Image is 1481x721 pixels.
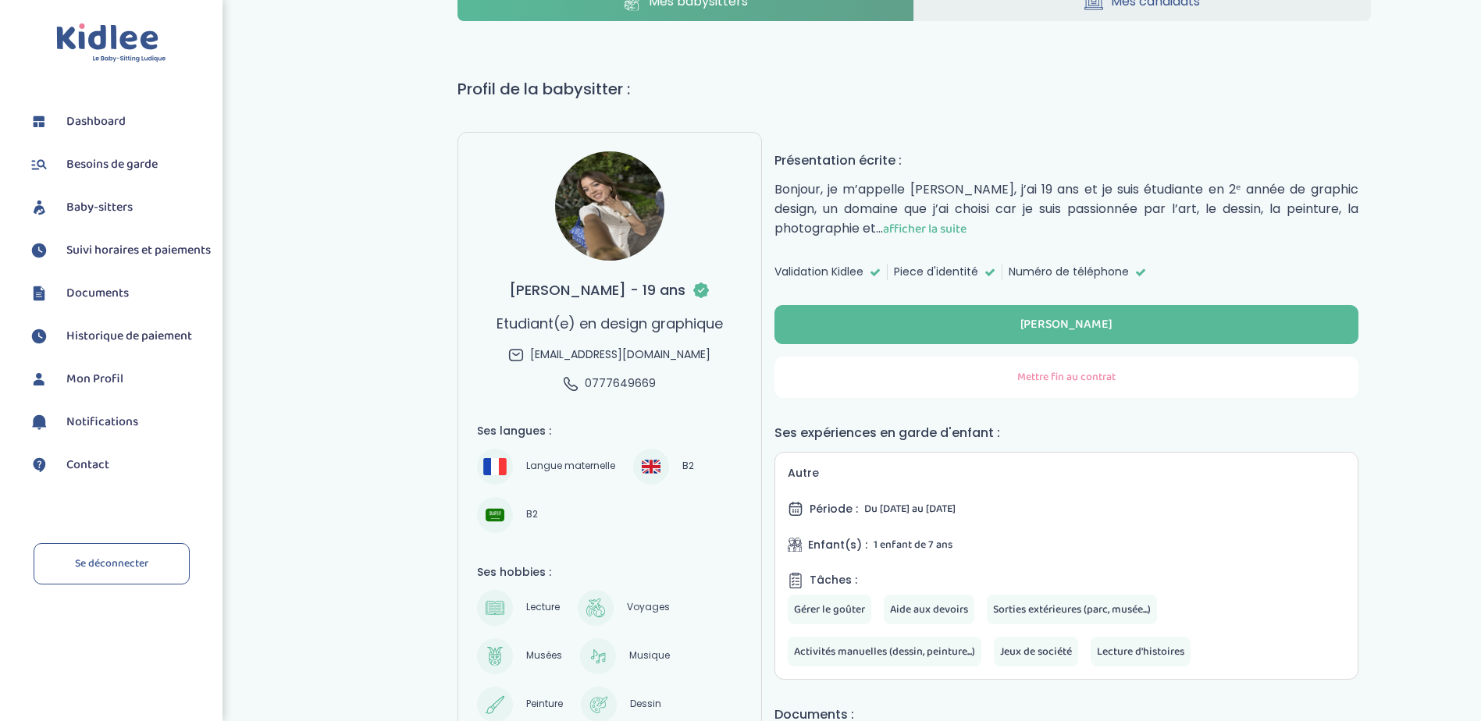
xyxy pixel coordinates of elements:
img: Français [483,458,507,474]
button: [PERSON_NAME] [774,305,1358,344]
img: Arabe [486,506,504,524]
span: Gérer le goûter [794,601,865,618]
span: Lecture d'histoires [1097,643,1184,660]
img: besoin.svg [27,153,51,176]
h4: Ses langues : [477,423,742,439]
img: suivihoraire.svg [27,325,51,348]
img: dashboard.svg [27,110,51,133]
h1: Profil de la babysitter : [457,77,1371,101]
span: Activités manuelles (dessin, peinture...) [794,643,975,660]
span: Période : [810,501,858,517]
p: Bonjour, je m’appelle [PERSON_NAME], j’ai 19 ans et je suis étudiante en 2ᵉ année de graphic desi... [774,179,1358,239]
span: 1 enfant de 7 ans [874,536,952,553]
span: Mon Profil [66,370,123,389]
span: Historique de paiement [66,327,192,346]
span: Voyages [621,598,675,617]
img: suivihoraire.svg [27,239,51,262]
span: Suivi horaires et paiements [66,241,211,260]
span: Musées [521,647,568,666]
span: Dashboard [66,112,126,131]
span: Documents [66,284,129,303]
span: Enfant(s) : [808,537,867,553]
span: Numéro de téléphone [1009,264,1129,280]
button: Mettre fin au contrat [774,357,1358,398]
span: Validation Kidlee [774,264,863,280]
a: Suivi horaires et paiements [27,239,211,262]
a: Documents [27,282,211,305]
span: afficher la suite [883,219,967,239]
img: profil.svg [27,368,51,391]
span: Langue maternelle [521,457,621,476]
h4: Présentation écrite : [774,151,1358,170]
h4: Ses hobbies : [477,564,742,581]
span: Aide aux devoirs [890,601,968,618]
a: Mon Profil [27,368,211,391]
a: Historique de paiement [27,325,211,348]
span: Contact [66,456,109,474]
h3: [PERSON_NAME] - 19 ans [509,279,710,300]
h5: Autre [788,465,1345,481]
img: notification.svg [27,410,51,434]
span: Lecture [521,598,565,617]
span: Besoins de garde [66,155,158,174]
a: Baby-sitters [27,196,211,219]
img: logo.svg [56,23,166,63]
a: Notifications [27,410,211,434]
span: Jeux de société [1000,643,1072,660]
p: Etudiant(e) en design graphique [497,313,723,334]
span: Baby-sitters [66,198,133,217]
img: documents.svg [27,282,51,305]
span: 0777649669 [585,375,656,392]
a: Se déconnecter [34,543,190,584]
span: B2 [677,457,700,476]
span: Du [DATE] au [DATE] [864,500,956,517]
img: Anglais [642,457,660,476]
span: B2 [521,506,543,524]
span: Musique [624,647,675,666]
a: Contact [27,453,211,477]
span: Tâches : [810,572,857,588]
span: Piece d'identité [894,264,978,280]
img: contact.svg [27,453,51,477]
a: Besoins de garde [27,153,211,176]
img: avatar [555,151,664,261]
span: Notifications [66,413,138,432]
span: Mettre fin au contrat [1017,369,1116,385]
a: Dashboard [27,110,211,133]
span: Sorties extérieures (parc, musée...) [993,601,1151,618]
h4: Ses expériences en garde d'enfant : [774,423,1358,442]
span: [EMAIL_ADDRESS][DOMAIN_NAME] [530,346,710,363]
img: babysitters.svg [27,196,51,219]
span: Peinture [521,695,568,714]
div: [PERSON_NAME] [1020,316,1113,334]
span: Dessin [625,695,667,714]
